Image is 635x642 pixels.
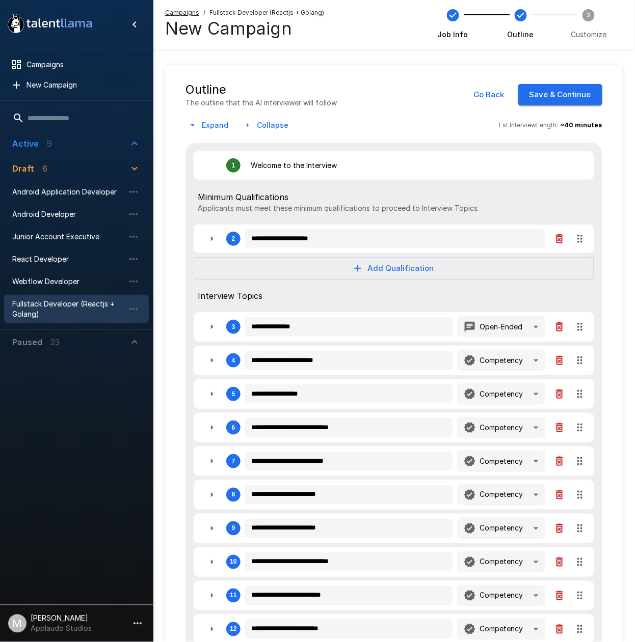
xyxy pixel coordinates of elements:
[499,120,559,130] span: Est. Interview Length:
[194,413,594,442] div: 6
[480,624,523,634] p: Competency
[194,346,594,375] div: 4
[194,446,594,476] div: 7
[186,98,337,108] p: The outline that the AI interviewer will follow
[468,84,510,105] button: Go Back
[480,523,523,534] p: Competency
[194,514,594,543] div: 9
[232,491,235,498] div: 8
[480,591,523,601] p: Competency
[587,11,591,19] text: 3
[232,323,235,330] div: 3
[480,557,523,567] p: Competency
[232,162,235,169] div: 1
[194,480,594,510] div: 8
[230,626,236,633] div: 12
[571,30,606,40] span: Customize
[194,379,594,409] div: 5
[438,30,468,40] span: Job Info
[241,116,293,135] button: Collapse
[232,390,235,398] div: 5
[232,458,235,465] div: 7
[194,581,594,610] div: 11
[198,290,590,302] span: Interview Topics
[480,456,523,466] p: Competency
[480,490,523,500] p: Competency
[230,559,236,566] div: 10
[480,355,523,366] p: Competency
[194,312,594,342] div: 3
[186,116,232,135] button: Expand
[165,18,292,39] h4: New Campaign
[561,121,602,129] b: ~ 40 minutes
[209,8,324,18] span: Fullstack Developer (Reactjs + Golang)
[232,525,235,532] div: 9
[232,357,235,364] div: 4
[232,235,235,242] div: 2
[232,424,235,431] div: 6
[198,203,590,213] p: Applicants must meet these minimum qualifications to proceed to Interview Topics.
[480,389,523,399] p: Competency
[165,9,199,16] u: Campaigns
[194,547,594,577] div: 10
[480,322,523,332] p: Open-Ended
[203,8,205,18] span: /
[230,592,236,599] div: 11
[508,30,534,40] span: Outline
[198,191,590,203] span: Minimum Qualifications
[518,84,602,105] button: Save & Continue
[251,160,337,171] p: Welcome to the Interview
[186,81,337,98] h5: Outline
[480,423,523,433] p: Competency
[194,257,594,280] button: Add Qualification
[194,225,594,253] div: 2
